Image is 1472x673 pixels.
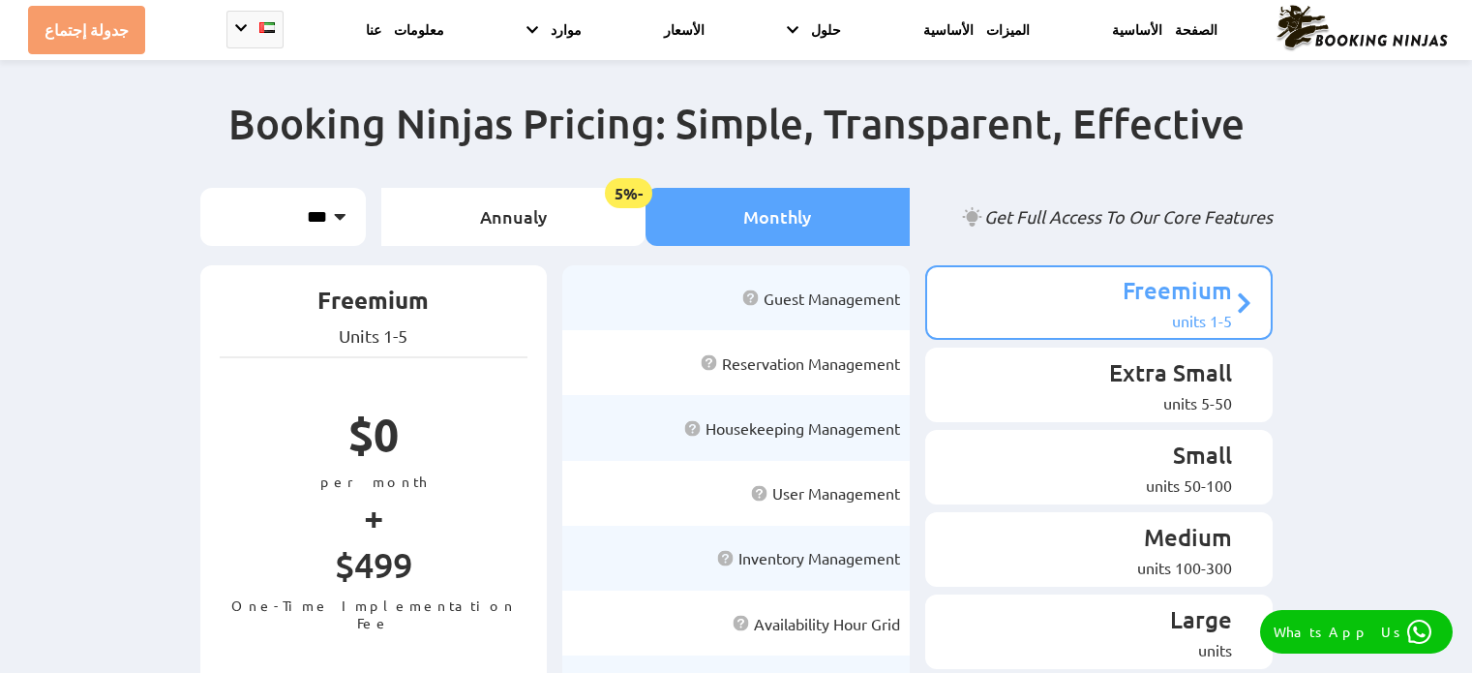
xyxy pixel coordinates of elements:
[381,188,646,246] li: Annualy
[733,615,749,631] img: help icon
[1112,20,1217,60] a: الصفحة الأساسية
[925,205,1273,229] p: Get Full Access To Our Core Features
[200,98,1273,188] h2: Booking Ninjas Pricing: Simple, Transparent, Effective
[946,275,1232,311] p: Freemium
[220,325,528,347] p: 1-5 Units
[946,357,1232,393] p: Extra Small
[946,311,1232,330] div: 1-5 units
[738,548,900,567] span: Inventory Management
[717,550,734,566] img: help icon
[923,20,1030,60] a: الميزات الأساسية
[220,490,528,543] p: +
[811,20,841,60] a: حلول
[946,558,1232,577] div: 100-300 units
[1274,624,1407,640] p: WhatsApp Us
[946,522,1232,558] p: Medium
[220,285,528,325] p: Freemium
[764,289,900,308] span: Guest Management
[772,483,900,503] span: User Management
[220,406,528,473] p: $0
[701,354,717,371] img: help icon
[220,543,528,597] p: $499
[1260,610,1453,654] a: WhatsApp Us
[706,418,900,438] span: Housekeeping Management
[366,20,444,60] a: معلومات عنا
[684,420,701,437] img: help icon
[551,20,582,60] a: موارد
[946,640,1232,659] div: units
[946,475,1232,495] div: 50-100 units
[946,440,1232,475] p: Small
[946,604,1232,640] p: Large
[605,178,652,208] span: -5%
[722,353,900,373] span: Reservation Management
[751,485,767,502] img: help icon
[664,20,705,60] a: الأسعار
[220,597,528,631] p: One-Time Implementation Fee
[946,393,1232,413] div: 5-50 units
[220,473,528,490] p: per month
[754,614,900,633] span: Availability Hour Grid
[742,290,759,306] img: help icon
[646,188,910,246] li: Monthly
